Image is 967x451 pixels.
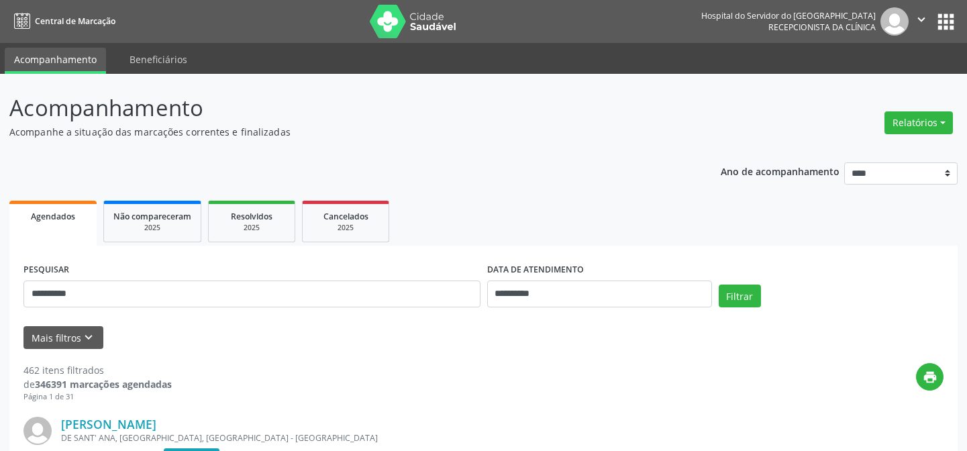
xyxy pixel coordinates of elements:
[312,223,379,233] div: 2025
[23,363,172,377] div: 462 itens filtrados
[701,10,876,21] div: Hospital do Servidor do [GEOGRAPHIC_DATA]
[113,223,191,233] div: 2025
[23,377,172,391] div: de
[923,370,937,385] i: print
[120,48,197,71] a: Beneficiários
[487,260,584,281] label: DATA DE ATENDIMENTO
[9,10,115,32] a: Central de Marcação
[914,12,929,27] i: 
[5,48,106,74] a: Acompanhamento
[719,285,761,307] button: Filtrar
[23,260,69,281] label: PESQUISAR
[231,211,272,222] span: Resolvidos
[884,111,953,134] button: Relatórios
[61,417,156,432] a: [PERSON_NAME]
[23,391,172,403] div: Página 1 de 31
[909,7,934,36] button: 
[9,125,673,139] p: Acompanhe a situação das marcações correntes e finalizadas
[9,91,673,125] p: Acompanhamento
[934,10,958,34] button: apps
[323,211,368,222] span: Cancelados
[721,162,839,179] p: Ano de acompanhamento
[23,417,52,445] img: img
[768,21,876,33] span: Recepcionista da clínica
[218,223,285,233] div: 2025
[35,15,115,27] span: Central de Marcação
[880,7,909,36] img: img
[61,432,742,444] div: DE SANT' ANA, [GEOGRAPHIC_DATA], [GEOGRAPHIC_DATA] - [GEOGRAPHIC_DATA]
[31,211,75,222] span: Agendados
[113,211,191,222] span: Não compareceram
[81,330,96,345] i: keyboard_arrow_down
[23,326,103,350] button: Mais filtroskeyboard_arrow_down
[35,378,172,391] strong: 346391 marcações agendadas
[916,363,944,391] button: print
